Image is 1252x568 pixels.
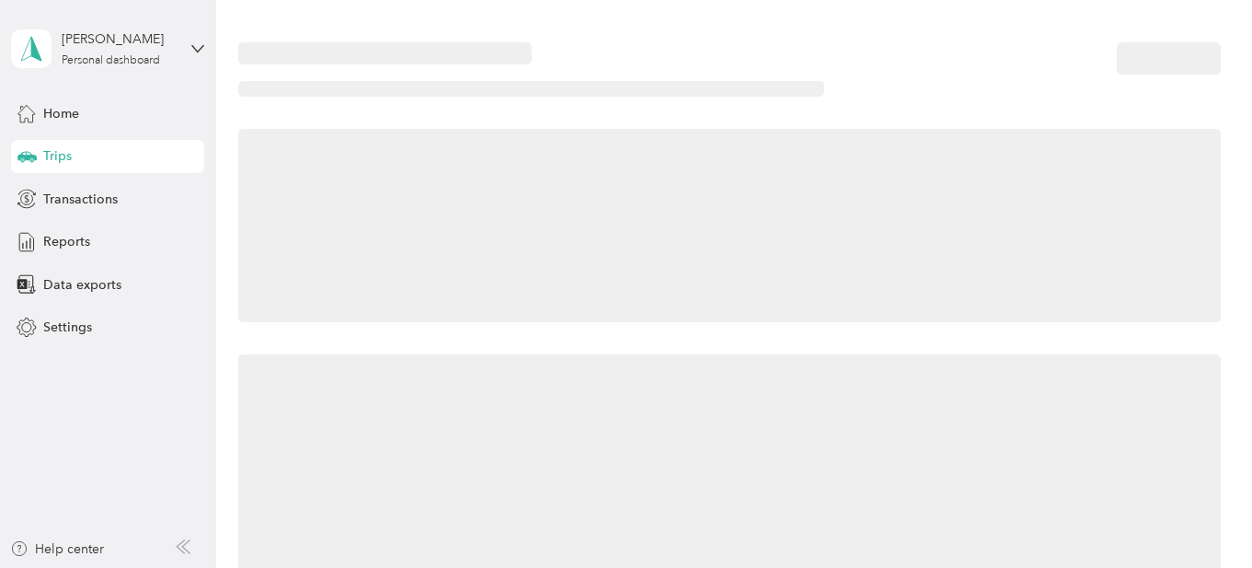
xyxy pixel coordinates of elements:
span: Settings [43,318,92,337]
span: Data exports [43,275,121,295]
iframe: Everlance-gr Chat Button Frame [1149,465,1252,568]
span: Reports [43,232,90,251]
div: [PERSON_NAME] [62,29,177,49]
button: Help center [10,539,104,559]
span: Home [43,104,79,123]
div: Personal dashboard [62,55,160,66]
span: Trips [43,146,72,166]
span: Transactions [43,190,118,209]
